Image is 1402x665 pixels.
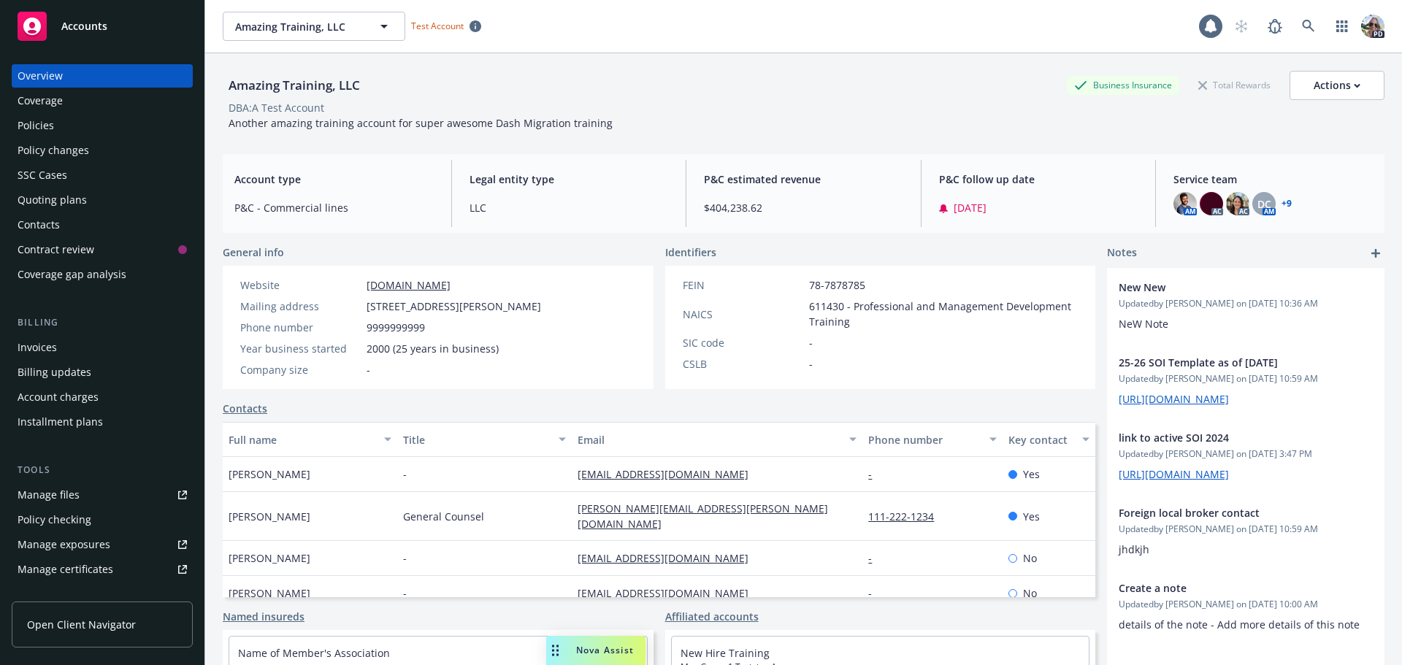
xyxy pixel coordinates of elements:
[397,422,572,457] button: Title
[12,188,193,212] a: Quoting plans
[18,263,126,286] div: Coverage gap analysis
[1107,268,1384,343] div: New NewUpdatedby [PERSON_NAME] on [DATE] 10:36 AMNeW Note
[223,422,397,457] button: Full name
[809,356,813,372] span: -
[704,200,903,215] span: $404,238.62
[1294,12,1323,41] a: Search
[704,172,903,187] span: P&C estimated revenue
[809,299,1079,329] span: 611430 - Professional and Management Development Training
[367,320,425,335] span: 9999999999
[1008,432,1073,447] div: Key contact
[18,361,91,384] div: Billing updates
[1119,505,1335,520] span: Foreign local broker contact
[1328,12,1357,41] a: Switch app
[1107,245,1137,262] span: Notes
[1119,355,1335,370] span: 25-26 SOI Template as of [DATE]
[1226,192,1249,215] img: photo
[18,213,60,237] div: Contacts
[868,432,980,447] div: Phone number
[18,164,67,187] div: SSC Cases
[18,410,103,434] div: Installment plans
[18,89,63,112] div: Coverage
[1119,317,1168,331] span: NeW Note
[240,299,361,314] div: Mailing address
[1119,447,1373,461] span: Updated by [PERSON_NAME] on [DATE] 3:47 PM
[868,551,884,565] a: -
[12,164,193,187] a: SSC Cases
[240,277,361,293] div: Website
[1191,76,1278,94] div: Total Rewards
[1023,585,1037,601] span: No
[12,64,193,88] a: Overview
[809,335,813,350] span: -
[1119,542,1149,556] span: jhdkjh
[18,583,91,606] div: Manage claims
[229,466,310,482] span: [PERSON_NAME]
[12,410,193,434] a: Installment plans
[1023,466,1040,482] span: Yes
[546,636,564,665] div: Drag to move
[229,550,310,566] span: [PERSON_NAME]
[1314,72,1360,99] div: Actions
[12,238,193,261] a: Contract review
[1119,580,1335,596] span: Create a note
[1260,12,1290,41] a: Report a Bug
[403,509,484,524] span: General Counsel
[18,336,57,359] div: Invoices
[403,466,407,482] span: -
[27,617,136,632] span: Open Client Navigator
[234,200,434,215] span: P&C - Commercial lines
[61,20,107,32] span: Accounts
[235,19,361,34] span: Amazing Training, LLC
[18,385,99,409] div: Account charges
[12,533,193,556] a: Manage exposures
[223,609,304,624] a: Named insureds
[229,585,310,601] span: [PERSON_NAME]
[578,551,760,565] a: [EMAIL_ADDRESS][DOMAIN_NAME]
[1003,422,1095,457] button: Key contact
[1119,297,1373,310] span: Updated by [PERSON_NAME] on [DATE] 10:36 AM
[683,277,803,293] div: FEIN
[683,307,803,322] div: NAICS
[1119,467,1229,481] a: [URL][DOMAIN_NAME]
[18,188,87,212] div: Quoting plans
[1361,15,1384,38] img: photo
[238,646,390,660] a: Name of Member's Association
[1173,192,1197,215] img: photo
[1290,71,1384,100] button: Actions
[1257,196,1271,212] span: DC
[939,172,1138,187] span: P&C follow up date
[12,463,193,477] div: Tools
[18,483,80,507] div: Manage files
[1107,569,1384,644] div: Create a noteUpdatedby [PERSON_NAME] on [DATE] 10:00 AMdetails of the note - Add more details of ...
[240,320,361,335] div: Phone number
[1367,245,1384,262] a: add
[1119,280,1335,295] span: New New
[240,341,361,356] div: Year business started
[12,361,193,384] a: Billing updates
[578,501,828,531] a: [PERSON_NAME][EMAIL_ADDRESS][PERSON_NAME][DOMAIN_NAME]
[954,200,987,215] span: [DATE]
[12,6,193,47] a: Accounts
[12,315,193,330] div: Billing
[367,278,451,292] a: [DOMAIN_NAME]
[868,510,946,523] a: 111-222-1234
[12,583,193,606] a: Manage claims
[862,422,1002,457] button: Phone number
[1023,509,1040,524] span: Yes
[1119,372,1373,385] span: Updated by [PERSON_NAME] on [DATE] 10:59 AM
[572,422,862,457] button: Email
[229,116,613,130] span: Another amazing training account for super awesome Dash Migration training
[1119,618,1360,631] span: details of the note - Add more details of this note
[223,76,366,95] div: Amazing Training, LLC
[18,508,91,531] div: Policy checking
[367,299,541,314] span: [STREET_ADDRESS][PERSON_NAME]
[229,432,375,447] div: Full name
[868,586,884,600] a: -
[1107,343,1384,418] div: 25-26 SOI Template as of [DATE]Updatedby [PERSON_NAME] on [DATE] 10:59 AM[URL][DOMAIN_NAME]
[578,432,840,447] div: Email
[1119,430,1335,445] span: link to active SOI 2024
[229,100,324,115] div: DBA: A Test Account
[683,335,803,350] div: SIC code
